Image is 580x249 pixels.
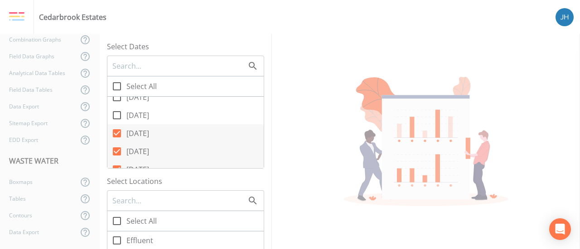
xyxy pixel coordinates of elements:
div: Cedarbrook Estates [39,12,106,23]
label: Select Locations [107,176,264,187]
span: [DATE] [126,110,149,121]
span: Select All [126,81,157,92]
img: 84dca5caa6e2e8dac459fb12ff18e533 [556,8,574,26]
div: Open Intercom Messenger [549,218,571,240]
span: Select All [126,216,157,226]
label: Select Dates [107,41,264,52]
img: logo [9,12,24,22]
span: [DATE] [126,128,149,139]
span: [DATE] [126,146,149,157]
input: Search... [111,60,247,72]
span: [DATE] [126,164,149,175]
img: undraw_report_building_chart-e1PV7-8T.svg [343,77,508,206]
span: Effluent [126,235,153,246]
span: [DATE] [126,92,149,103]
input: Search... [111,195,247,207]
